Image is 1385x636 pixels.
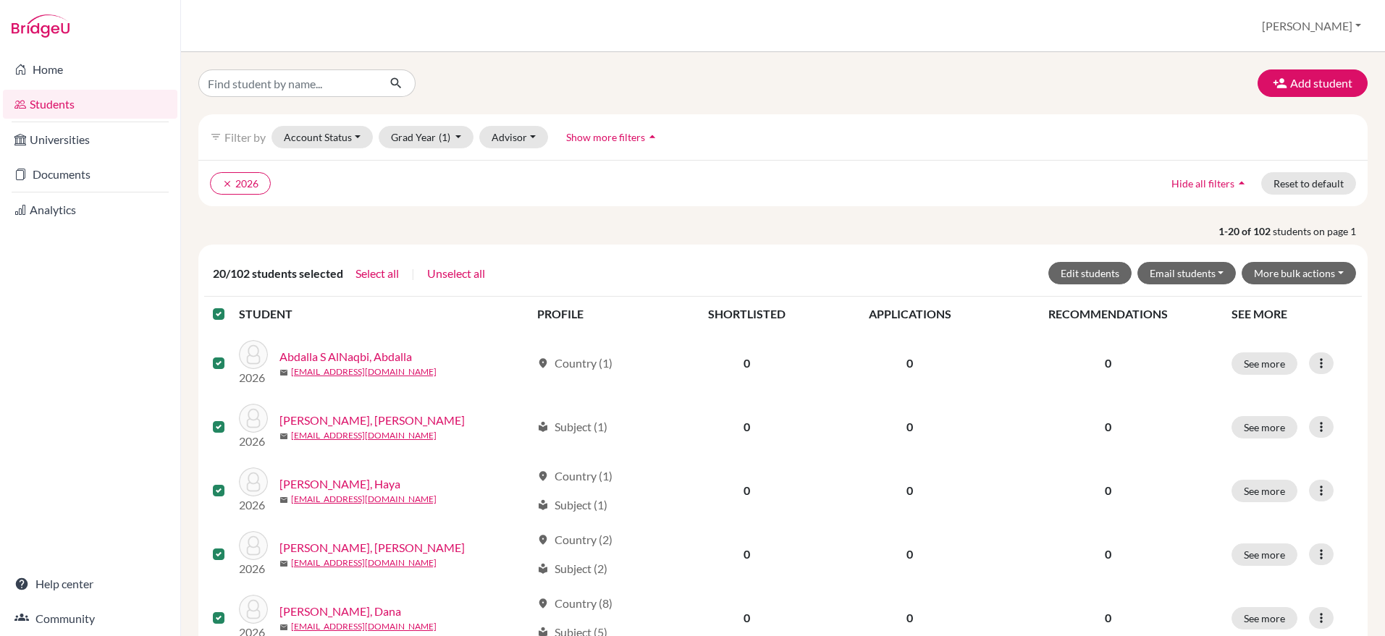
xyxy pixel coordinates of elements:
button: Grad Year(1) [379,126,474,148]
button: [PERSON_NAME] [1255,12,1368,40]
i: filter_list [210,131,222,143]
a: Analytics [3,195,177,224]
a: Students [3,90,177,119]
button: Edit students [1048,262,1132,284]
a: Documents [3,160,177,189]
div: Country (8) [537,595,612,612]
button: See more [1232,607,1297,629]
th: PROFILE [529,297,668,331]
button: Account Status [271,126,373,148]
img: Abdulaziz Mohammed Abdulla Obaidalla, Jawaher [239,531,268,560]
p: 0 [1002,609,1214,627]
div: Subject (2) [537,560,607,577]
button: Select all [355,264,400,283]
div: Subject (1) [537,496,607,514]
th: RECOMMENDATIONS [993,297,1223,331]
td: 0 [668,331,826,395]
input: Find student by name... [198,69,378,97]
td: 0 [668,459,826,522]
span: students on page 1 [1273,224,1368,239]
p: 0 [1002,482,1214,499]
span: mail [279,559,288,568]
button: See more [1232,480,1297,502]
th: APPLICATIONS [826,297,993,331]
button: Show more filtersarrow_drop_up [554,126,672,148]
td: 0 [826,522,993,586]
span: (1) [439,131,450,143]
a: [PERSON_NAME], [PERSON_NAME] [279,539,465,556]
button: See more [1232,352,1297,375]
p: 2026 [239,433,268,450]
img: AbdulKarim Hussain Ahli, Dana [239,595,268,624]
button: Unselect all [426,264,486,283]
a: Community [3,604,177,633]
p: 2026 [239,369,268,386]
a: [PERSON_NAME], Dana [279,603,401,620]
img: Abdalsamad, Muataz Ali [239,404,268,433]
button: See more [1232,543,1297,566]
a: Abdalla S AlNaqbi, Abdalla [279,348,412,365]
button: Add student [1258,69,1368,97]
button: clear2026 [210,172,271,195]
th: SEE MORE [1223,297,1362,331]
span: location_on [537,470,549,482]
span: local_library [537,499,549,511]
a: Help center [3,569,177,598]
span: mail [279,623,288,632]
a: [EMAIL_ADDRESS][DOMAIN_NAME] [291,556,437,569]
button: Hide all filtersarrow_drop_up [1159,172,1261,195]
span: mail [279,368,288,377]
a: Universities [3,125,177,154]
strong: 1-20 of 102 [1218,224,1273,239]
span: Show more filters [566,131,645,143]
button: More bulk actions [1242,262,1356,284]
span: Hide all filters [1171,177,1234,190]
a: [PERSON_NAME], [PERSON_NAME] [279,412,465,429]
p: 0 [1002,355,1214,372]
td: 0 [668,522,826,586]
td: 0 [826,395,993,459]
a: [EMAIL_ADDRESS][DOMAIN_NAME] [291,429,437,442]
a: [EMAIL_ADDRESS][DOMAIN_NAME] [291,365,437,378]
button: Email students [1137,262,1237,284]
span: location_on [537,357,549,369]
th: STUDENT [239,297,529,331]
p: 0 [1002,546,1214,563]
span: local_library [537,563,549,574]
span: mail [279,496,288,504]
span: local_library [537,421,549,433]
a: Home [3,55,177,84]
span: mail [279,432,288,441]
td: 0 [826,459,993,522]
span: location_on [537,534,549,546]
span: | [411,265,415,282]
span: 20/102 students selected [213,265,343,282]
a: [EMAIL_ADDRESS][DOMAIN_NAME] [291,620,437,633]
i: arrow_drop_up [1234,176,1249,190]
div: Country (2) [537,531,612,548]
i: arrow_drop_up [645,130,660,144]
p: 0 [1002,418,1214,436]
div: Country (1) [537,467,612,485]
td: 0 [668,395,826,459]
p: 2026 [239,496,268,514]
img: AbdulAmeer, Haya [239,467,268,496]
button: Advisor [479,126,548,148]
img: Bridge-U [12,14,70,38]
a: [PERSON_NAME], Haya [279,475,400,493]
span: location_on [537,598,549,609]
p: 2026 [239,560,268,577]
a: [EMAIL_ADDRESS][DOMAIN_NAME] [291,493,437,506]
button: Reset to default [1261,172,1356,195]
div: Country (1) [537,355,612,372]
button: See more [1232,416,1297,438]
img: Abdalla S AlNaqbi, Abdalla [239,340,268,369]
div: Subject (1) [537,418,607,436]
td: 0 [826,331,993,395]
i: clear [222,179,232,189]
th: SHORTLISTED [668,297,826,331]
span: Filter by [224,130,266,144]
